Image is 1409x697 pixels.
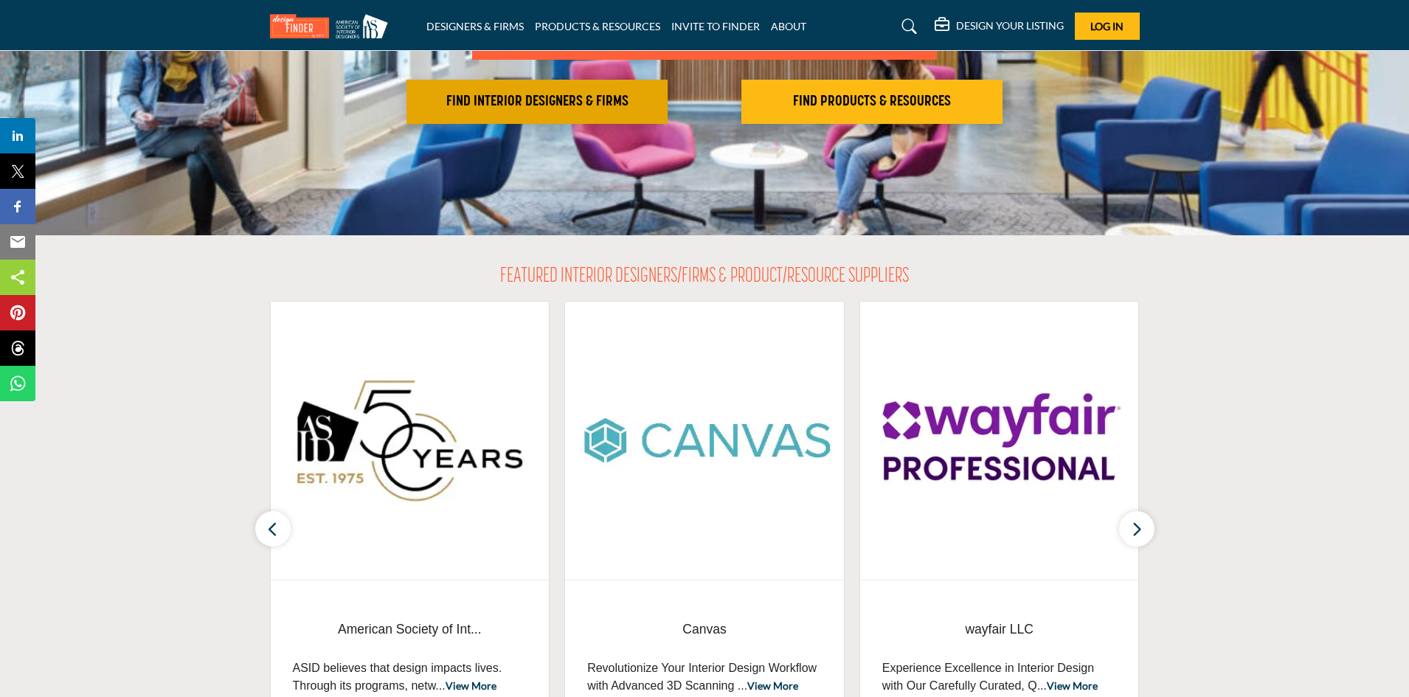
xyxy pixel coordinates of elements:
p: Experience Excellence in Interior Design with Our Carefully Curated, Q... [882,659,1117,695]
img: American Society of Interior Designers [271,302,550,580]
img: wayfair LLC [860,302,1139,580]
span: wayfair LLC [882,620,1117,639]
a: DESIGNERS & FIRMS [426,20,524,32]
span: Canvas [587,620,822,639]
a: American Society of Int... [293,610,527,649]
a: PRODUCTS & RESOURCES [535,20,660,32]
button: FIND INTERIOR DESIGNERS & FIRMS [406,80,668,124]
span: American Society of Int... [293,620,527,639]
a: Canvas [587,610,822,649]
span: American Society of Interior Designers [293,610,527,649]
div: DESIGN YOUR LISTING [935,18,1064,35]
p: Revolutionize Your Interior Design Workflow with Advanced 3D Scanning ... [587,659,822,695]
button: FIND PRODUCTS & RESOURCES [741,80,1003,124]
a: View More [747,679,798,692]
button: Log In [1075,13,1140,40]
span: Log In [1090,20,1124,32]
img: Canvas [565,302,844,580]
a: wayfair LLC [882,610,1117,649]
a: View More [1047,679,1098,692]
p: ASID believes that design impacts lives. Through its programs, netw... [293,659,527,695]
h2: FIND PRODUCTS & RESOURCES [746,93,998,111]
h2: FEATURED INTERIOR DESIGNERS/FIRMS & PRODUCT/RESOURCE SUPPLIERS [500,265,909,290]
img: Site Logo [270,14,395,38]
h2: FIND INTERIOR DESIGNERS & FIRMS [411,93,663,111]
a: Search [887,15,927,38]
h5: DESIGN YOUR LISTING [956,19,1064,32]
a: View More [446,679,496,692]
a: INVITE TO FINDER [671,20,760,32]
a: ABOUT [771,20,806,32]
